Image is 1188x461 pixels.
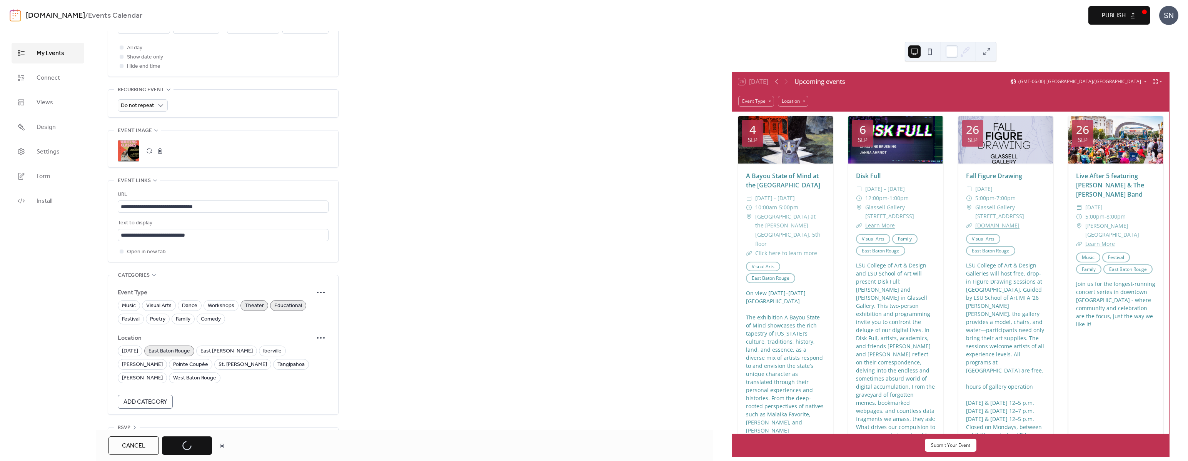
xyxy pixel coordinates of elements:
span: 5:00pm [1085,212,1105,221]
span: East [PERSON_NAME] [200,347,253,356]
div: ​ [856,194,862,203]
span: 5:00pm [975,194,994,203]
div: Text to display [118,219,327,228]
button: Publish [1088,6,1150,25]
span: Install [37,197,52,206]
div: Sep [748,137,758,143]
div: ​ [856,184,862,194]
div: 26 [1076,124,1089,135]
a: [DOMAIN_NAME] [26,8,85,23]
span: Views [37,98,53,107]
div: ​ [746,249,752,258]
div: ​ [1076,221,1082,230]
div: 4 [749,124,756,135]
span: Glassell Gallery [STREET_ADDRESS] [865,203,935,221]
a: Learn More [865,222,895,229]
a: Connect [12,67,84,88]
span: Festival [122,315,140,324]
a: Learn More [1085,240,1115,247]
span: Location [118,334,313,343]
span: [DATE] [1085,203,1103,212]
span: Theater [245,301,264,311]
span: Recurring event [118,85,164,95]
div: ​ [966,203,972,212]
button: Add Category [118,395,173,409]
span: Pointe Coupée [173,360,208,369]
div: ​ [856,221,862,230]
span: West Baton Rouge [173,374,216,383]
a: Install [12,190,84,211]
span: Open in new tab [127,247,166,257]
span: Event Type [118,288,313,297]
div: ; [118,140,139,162]
a: Form [12,166,84,187]
span: (GMT-06:00) [GEOGRAPHIC_DATA]/[GEOGRAPHIC_DATA] [1018,79,1141,84]
div: ​ [1076,203,1082,212]
div: SN [1159,6,1178,25]
span: Hide end time [127,62,160,71]
span: Family [176,315,190,324]
div: Upcoming events [794,77,845,86]
b: / [85,8,88,23]
a: My Events [12,43,84,63]
span: Design [37,123,56,132]
a: Fall Figure Drawing [966,172,1022,180]
span: [PERSON_NAME] [122,374,163,383]
button: Submit Your Event [925,439,976,452]
span: [PERSON_NAME] [122,360,163,369]
span: 10:00am [755,203,777,212]
span: Categories [118,271,150,280]
span: [GEOGRAPHIC_DATA] at the [PERSON_NAME][GEOGRAPHIC_DATA], 5th floor [755,212,825,249]
div: 26 [966,124,979,135]
div: Sep [1078,137,1088,143]
span: [PERSON_NAME][GEOGRAPHIC_DATA] [1085,221,1155,240]
span: 12:00pm [865,194,888,203]
span: All day [127,43,142,53]
a: A Bayou State of Mind at the [GEOGRAPHIC_DATA] [746,172,820,189]
span: Event image [118,126,152,135]
span: Dance [182,301,197,311]
span: Iberville [263,347,282,356]
div: ​ [746,212,752,221]
span: - [994,194,996,203]
div: ​ [746,194,752,203]
div: Join us for the longest-running concert series in downtown [GEOGRAPHIC_DATA] - where community an... [1068,280,1163,328]
div: ​ [966,194,972,203]
a: [DOMAIN_NAME] [975,222,1019,229]
span: - [777,203,779,212]
div: URL [118,190,327,199]
span: Add Category [123,398,167,407]
b: Events Calendar [88,8,142,23]
span: My Events [37,49,64,58]
div: ••• [108,428,338,444]
span: [DATE] [975,184,993,194]
span: Workshops [208,301,234,311]
span: East Baton Rouge [148,347,190,356]
div: ​ [966,184,972,194]
div: Sep [858,137,868,143]
span: Educational [274,301,302,311]
span: [DATE] [122,347,138,356]
span: 1:00pm [889,194,909,203]
span: Publish [1102,11,1126,20]
span: Cancel [122,441,145,451]
span: [DATE] - [DATE] [755,194,795,203]
span: Poetry [150,315,165,324]
a: Design [12,117,84,137]
span: Settings [37,147,60,157]
span: RSVP [118,423,130,433]
span: - [888,194,889,203]
div: ​ [1076,212,1082,221]
a: Live After 5 featuring [PERSON_NAME] & The [PERSON_NAME] Band [1076,172,1144,199]
button: Cancel [108,436,159,455]
span: Show date only [127,53,163,62]
div: 6 [859,124,866,135]
span: - [1105,212,1106,221]
span: St. [PERSON_NAME] [219,360,267,369]
div: Sep [968,137,978,143]
div: ​ [856,203,862,212]
img: logo [10,9,21,22]
div: ​ [1076,239,1082,249]
a: Views [12,92,84,113]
